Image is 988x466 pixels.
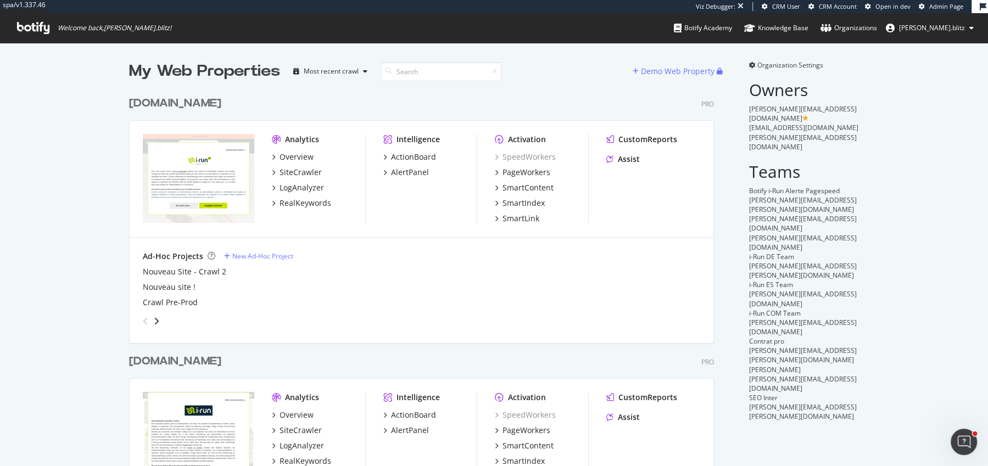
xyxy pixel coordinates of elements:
[495,213,539,224] a: SmartLink
[820,23,877,33] div: Organizations
[503,167,550,178] div: PageWorkers
[289,63,372,80] button: Most recent crawl
[138,312,153,330] div: angle-left
[749,280,859,289] div: i-Run ES Team
[701,357,714,367] div: Pro
[503,182,554,193] div: SmartContent
[495,167,550,178] a: PageWorkers
[143,266,226,277] a: Nouveau Site - Crawl 2
[757,60,823,70] span: Organization Settings
[749,162,859,181] h2: Teams
[749,133,857,151] span: [PERSON_NAME][EMAIL_ADDRESS][DOMAIN_NAME]
[749,336,859,346] div: Contrat pro
[929,2,963,10] span: Admin Page
[397,392,440,403] div: Intelligence
[280,425,322,436] div: SiteCrawler
[495,409,556,420] div: SpeedWorkers
[674,23,732,33] div: Botify Academy
[272,409,314,420] a: Overview
[749,393,859,402] div: SEO Inter
[701,99,714,109] div: Pro
[749,123,858,132] span: [EMAIL_ADDRESS][DOMAIN_NAME]
[143,251,203,262] div: Ad-Hoc Projects
[129,60,280,82] div: My Web Properties
[285,392,319,403] div: Analytics
[749,252,859,261] div: i-Run DE Team
[280,409,314,420] div: Overview
[495,440,554,451] a: SmartContent
[391,151,436,162] div: ActionBoard
[495,198,545,209] a: SmartIndex
[875,2,911,10] span: Open in dev
[508,392,546,403] div: Activation
[391,409,436,420] div: ActionBoard
[383,167,429,178] a: AlertPanel
[58,24,171,32] span: Welcome back, [PERSON_NAME].blitz !
[391,425,429,436] div: AlertPanel
[143,297,198,308] a: Crawl Pre-Prod
[383,409,436,420] a: ActionBoard
[272,425,322,436] a: SiteCrawler
[272,167,322,178] a: SiteCrawler
[865,2,911,11] a: Open in dev
[899,23,965,32] span: alexandre.blitz
[744,23,808,33] div: Knowledge Base
[749,402,857,421] span: [PERSON_NAME][EMAIL_ADDRESS][PERSON_NAME][DOMAIN_NAME]
[129,353,226,369] a: [DOMAIN_NAME]
[762,2,800,11] a: CRM User
[633,66,717,76] a: Demo Web Property
[143,134,254,223] img: i-run.fr
[508,134,546,145] div: Activation
[129,96,226,111] a: [DOMAIN_NAME]
[749,318,857,336] span: [PERSON_NAME][EMAIL_ADDRESS][DOMAIN_NAME]
[749,233,857,252] span: [PERSON_NAME][EMAIL_ADDRESS][DOMAIN_NAME]
[749,104,857,123] span: [PERSON_NAME][EMAIL_ADDRESS][DOMAIN_NAME]
[383,151,436,162] a: ActionBoard
[280,198,331,209] div: RealKeywords
[129,353,221,369] div: [DOMAIN_NAME]
[877,19,983,37] button: [PERSON_NAME].blitz
[153,316,160,327] div: angle-right
[272,182,324,193] a: LogAnalyzer
[495,425,550,436] a: PageWorkers
[749,289,857,308] span: [PERSON_NAME][EMAIL_ADDRESS][DOMAIN_NAME]
[606,412,640,423] a: Assist
[820,13,877,43] a: Organizations
[280,440,324,451] div: LogAnalyzer
[129,96,221,111] div: [DOMAIN_NAME]
[749,81,859,99] h2: Owners
[495,182,554,193] a: SmartContent
[391,167,429,178] div: AlertPanel
[749,365,859,374] div: [PERSON_NAME]
[285,134,319,145] div: Analytics
[772,2,800,10] span: CRM User
[381,62,501,81] input: Search
[618,154,640,165] div: Assist
[749,374,857,393] span: [PERSON_NAME][EMAIL_ADDRESS][DOMAIN_NAME]
[143,282,196,293] a: Nouveau site !
[397,134,440,145] div: Intelligence
[606,392,677,403] a: CustomReports
[606,134,677,145] a: CustomReports
[280,167,322,178] div: SiteCrawler
[272,198,331,209] a: RealKeywords
[503,198,545,209] div: SmartIndex
[633,63,717,80] button: Demo Web Property
[808,2,857,11] a: CRM Account
[641,66,715,77] div: Demo Web Property
[495,151,556,162] a: SpeedWorkers
[224,251,293,261] a: New Ad-Hoc Project
[674,13,732,43] a: Botify Academy
[280,182,324,193] div: LogAnalyzer
[749,195,857,214] span: [PERSON_NAME][EMAIL_ADDRESS][PERSON_NAME][DOMAIN_NAME]
[304,68,359,75] div: Most recent crawl
[744,13,808,43] a: Knowledge Base
[272,151,314,162] a: Overview
[819,2,857,10] span: CRM Account
[272,440,324,451] a: LogAnalyzer
[618,134,677,145] div: CustomReports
